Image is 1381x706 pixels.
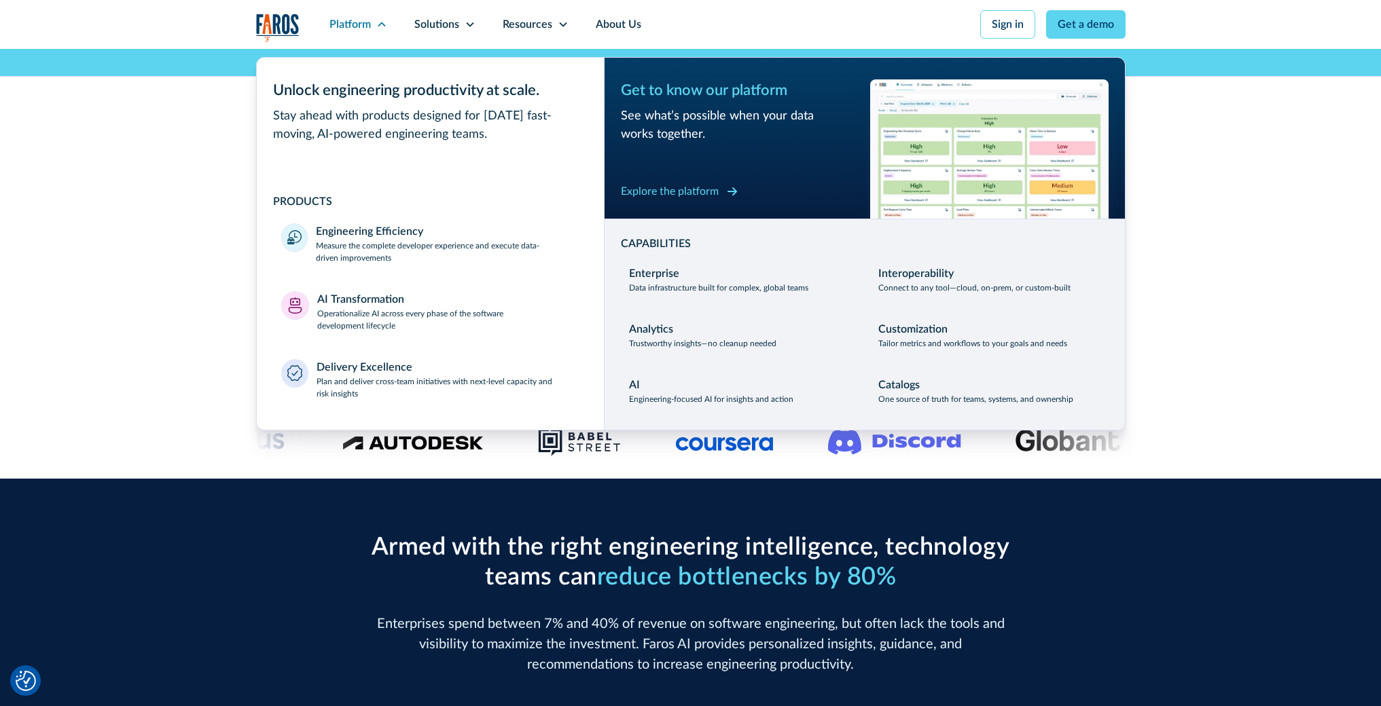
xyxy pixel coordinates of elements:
div: AI [629,377,640,393]
a: AnalyticsTrustworthy insights—no cleanup needed [621,313,859,358]
div: See what’s possible when your data works together. [621,107,859,144]
p: One source of truth for teams, systems, and ownership [878,393,1073,405]
a: EnterpriseData infrastructure built for complex, global teams [621,257,859,302]
p: Tailor metrics and workflows to your goals and needs [878,337,1067,350]
div: Catalogs [878,377,920,393]
p: Connect to any tool—cloud, on-prem, or custom-built [878,282,1071,294]
div: Unlock engineering productivity at scale. [273,79,588,102]
div: Explore the platform [621,183,719,200]
div: Enterprise [629,265,679,282]
h2: Armed with the right engineering intelligence, technology teams can [365,533,1017,591]
a: home [256,14,300,41]
button: Cookie Settings [16,671,36,691]
a: CustomizationTailor metrics and workflows to your goals and needs [870,313,1109,358]
div: Solutions [414,16,459,33]
a: AIEngineering-focused AI for insights and action [621,369,859,413]
div: Get to know our platform [621,79,859,102]
div: Analytics [629,321,673,337]
a: CatalogsOne source of truth for teams, systems, and ownership [870,369,1109,413]
p: Operationalize AI across every phase of the software development lifecycle [317,308,579,332]
nav: Platform [256,49,1126,430]
div: Platform [329,16,371,33]
a: Explore the platform [621,181,738,202]
span: reduce bottlenecks by 80% [597,565,897,589]
a: Sign in [980,10,1035,39]
a: Get a demo [1046,10,1126,39]
p: Data infrastructure built for complex, global teams [629,282,808,294]
img: Globant's logo [1016,428,1141,453]
img: Workflow productivity trends heatmap chart [870,79,1109,219]
div: PRODUCTS [273,193,588,210]
img: Logo of the communication platform Discord. [828,426,961,455]
div: Engineering Efficiency [316,223,423,240]
img: Logo of the design software company Autodesk. [342,432,484,450]
div: Delivery Excellence [317,359,412,375]
img: Revisit consent button [16,671,36,691]
div: Customization [878,321,948,337]
div: CAPABILITIES [621,236,1109,252]
p: Plan and deliver cross-team initiatives with next-level capacity and risk insights [317,375,579,400]
p: Trustworthy insights—no cleanup needed [629,337,776,350]
img: Logo of the analytics and reporting company Faros. [256,14,300,41]
p: Enterprises spend between 7% and 40% of revenue on software engineering, but often lack the tools... [365,614,1017,675]
img: Babel Street logo png [538,424,622,457]
p: Engineering-focused AI for insights and action [629,393,793,405]
div: Stay ahead with products designed for [DATE] fast-moving, AI-powered engineering teams. [273,107,588,144]
div: AI Transformation [317,291,404,308]
p: Measure the complete developer experience and execute data-driven improvements [316,240,579,264]
img: Logo of the online learning platform Coursera. [676,430,774,451]
a: Delivery ExcellencePlan and deliver cross-team initiatives with next-level capacity and risk insi... [273,351,588,408]
a: Engineering EfficiencyMeasure the complete developer experience and execute data-driven improvements [273,215,588,272]
div: Interoperability [878,265,954,282]
a: InteroperabilityConnect to any tool—cloud, on-prem, or custom-built [870,257,1109,302]
a: AI TransformationOperationalize AI across every phase of the software development lifecycle [273,283,588,340]
div: Resources [503,16,552,33]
